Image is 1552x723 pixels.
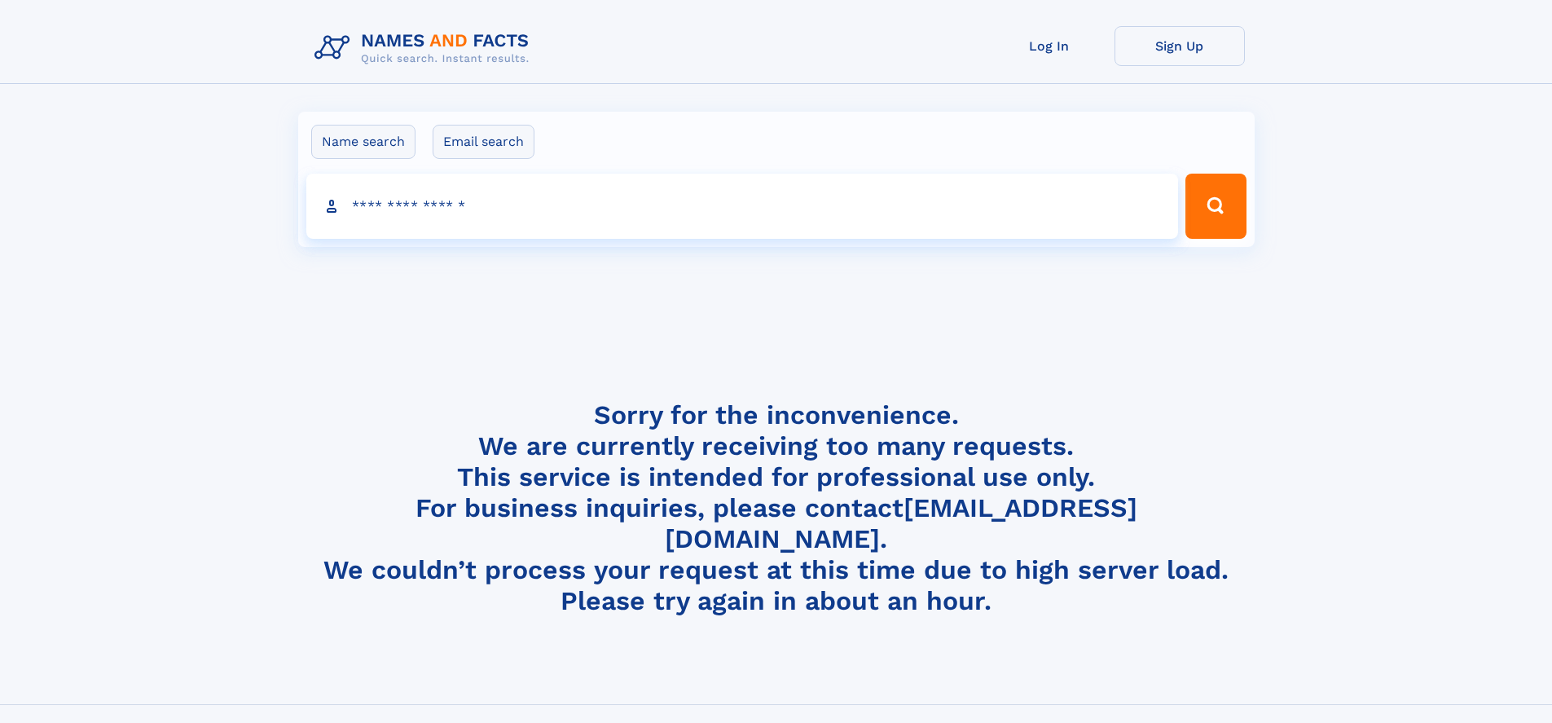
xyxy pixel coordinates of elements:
[311,125,415,159] label: Name search
[308,399,1245,617] h4: Sorry for the inconvenience. We are currently receiving too many requests. This service is intend...
[984,26,1115,66] a: Log In
[665,492,1137,554] a: [EMAIL_ADDRESS][DOMAIN_NAME]
[306,174,1179,239] input: search input
[308,26,543,70] img: Logo Names and Facts
[1115,26,1245,66] a: Sign Up
[1185,174,1246,239] button: Search Button
[433,125,534,159] label: Email search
